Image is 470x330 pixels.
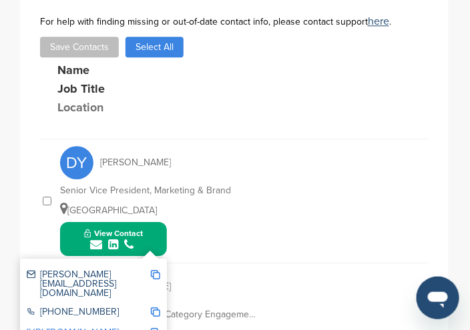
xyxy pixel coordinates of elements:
span: View Contact [84,229,143,238]
img: Copy [151,270,160,279]
span: [PERSON_NAME] [100,158,171,167]
span: [GEOGRAPHIC_DATA] [60,205,157,216]
div: [PERSON_NAME][EMAIL_ADDRESS][DOMAIN_NAME] [27,270,150,298]
iframe: Button to launch messaging window [417,277,459,319]
div: Name [57,64,204,76]
a: here [368,15,389,28]
div: Location [57,101,158,113]
div: [PHONE_NUMBER] [27,307,150,319]
img: Copy [151,307,160,317]
div: Job Title [57,83,258,95]
button: Save Contacts [40,37,119,57]
span: DY [60,146,93,179]
button: Select All [126,37,184,57]
div: Senior Vice President, Marketing & Brand [60,186,260,195]
div: For help with finding missing or out-of-date contact info, please contact support . [40,16,429,27]
button: View Contact [68,219,159,259]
